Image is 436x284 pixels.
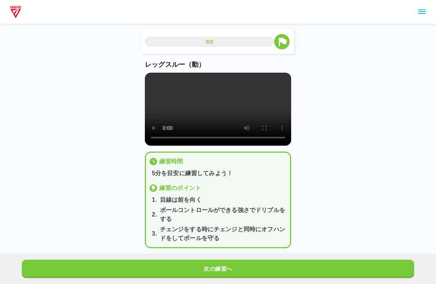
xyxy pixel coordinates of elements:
[160,225,287,243] p: チェンジをする時にチェンジと同時にオフハンドをしてボールを守る
[22,260,414,278] button: 次の練習へ
[9,4,23,19] img: dummy
[159,184,201,193] p: 練習のポイント
[152,169,287,178] p: 5分を目安に練習してみよう！
[206,38,213,45] p: 0/2
[145,60,291,70] p: レッグスルー（動）
[152,210,157,219] p: 2 .
[152,229,157,238] p: 3 .
[159,157,183,166] p: 練習時間
[160,206,287,224] p: ボールコントロールができる強さでドリブルをする
[416,6,428,18] button: sidemenu
[160,195,202,204] p: 目線は前を向く
[152,195,157,204] p: 1 .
